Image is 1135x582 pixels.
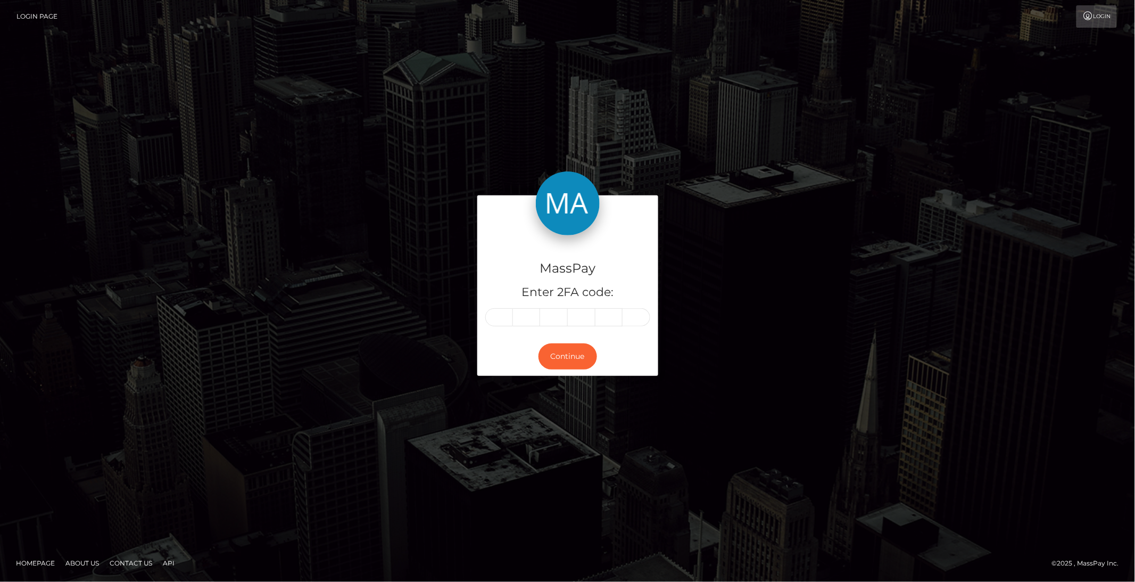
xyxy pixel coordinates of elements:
img: MassPay [536,171,600,235]
h5: Enter 2FA code: [485,284,650,301]
div: © 2025 , MassPay Inc. [1052,558,1127,569]
a: About Us [61,555,103,571]
button: Continue [538,343,597,370]
a: Contact Us [105,555,156,571]
a: Login [1076,5,1117,28]
h4: MassPay [485,259,650,278]
a: Login Page [16,5,57,28]
a: Homepage [12,555,59,571]
a: API [159,555,179,571]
